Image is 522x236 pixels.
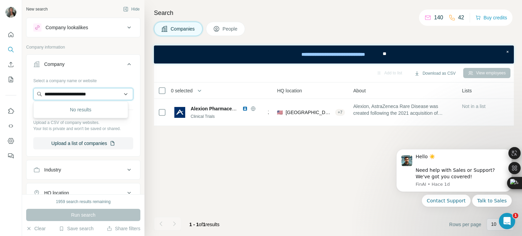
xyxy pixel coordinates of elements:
[458,14,464,22] p: 42
[5,135,16,147] button: Dashboard
[203,222,206,227] span: 1
[285,109,332,116] span: [GEOGRAPHIC_DATA], [US_STATE]
[5,150,16,162] button: Feedback
[353,103,454,116] span: Alexion, AstraZeneca Rare Disease was created following the 2021 acquisition of Alexion Pharmaceu...
[353,87,366,94] span: About
[277,87,302,94] span: HQ location
[462,104,485,109] span: Not in a list
[154,46,514,63] iframe: Banner
[44,189,69,196] div: HQ location
[223,25,238,32] span: People
[44,61,65,68] div: Company
[27,56,140,75] button: Company
[475,13,507,22] button: Buy credits
[27,185,140,201] button: HQ location
[35,103,126,116] div: No results
[118,4,144,14] button: Hide
[56,199,111,205] div: 1959 search results remaining
[189,222,199,227] span: 1 - 1
[499,213,515,229] iframe: Intercom live chat
[5,73,16,86] button: My lists
[191,106,247,111] span: Alexion Pharmaceuticals
[33,126,133,132] p: Your list is private and won't be saved or shared.
[174,107,185,118] img: Logo of Alexion Pharmaceuticals
[171,87,193,94] span: 0 selected
[5,105,16,117] button: Use Surfe on LinkedIn
[26,44,140,50] p: Company information
[191,113,264,120] div: Clinical Trials
[5,120,16,132] button: Use Surfe API
[27,162,140,178] button: Industry
[386,141,522,233] iframe: Intercom notifications mensaje
[33,120,133,126] p: Upload a CSV of company websites.
[242,106,248,111] img: LinkedIn logo
[46,24,88,31] div: Company lookalikes
[44,166,61,173] div: Industry
[107,225,140,232] button: Share filters
[5,58,16,71] button: Enrich CSV
[33,75,133,84] div: Select a company name or website
[199,222,203,227] span: of
[513,213,518,218] span: 1
[189,222,220,227] span: results
[410,68,460,78] button: Download as CSV
[26,225,46,232] button: Clear
[171,25,195,32] span: Companies
[59,225,93,232] button: Save search
[33,137,133,149] button: Upload a list of companies
[154,8,514,18] h4: Search
[26,6,48,12] div: New search
[335,109,345,115] div: + 7
[5,7,16,18] img: Avatar
[5,29,16,41] button: Quick start
[434,14,443,22] p: 140
[27,19,140,36] button: Company lookalikes
[462,87,472,94] span: Lists
[277,109,283,116] span: 🇺🇸
[5,43,16,56] button: Search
